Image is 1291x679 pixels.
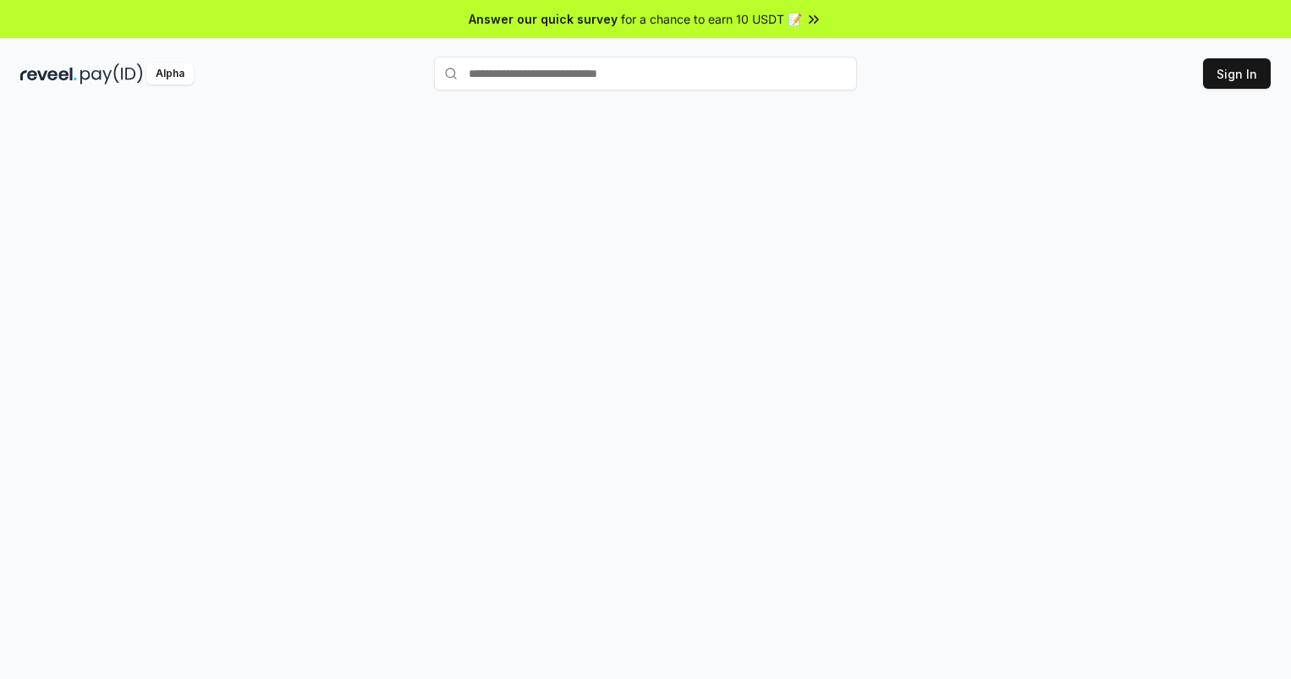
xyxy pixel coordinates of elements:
div: Alpha [146,63,194,85]
img: pay_id [80,63,143,85]
span: Answer our quick survey [469,10,618,28]
button: Sign In [1203,58,1271,89]
img: reveel_dark [20,63,77,85]
span: for a chance to earn 10 USDT 📝 [621,10,802,28]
